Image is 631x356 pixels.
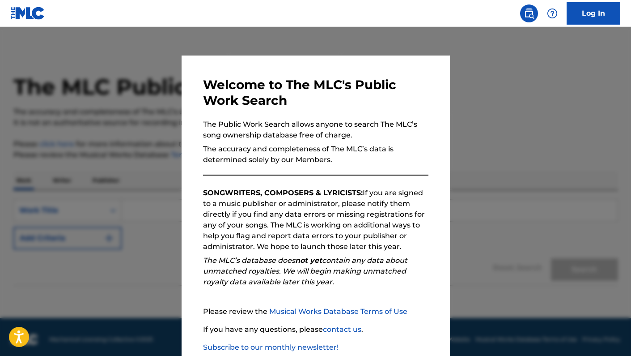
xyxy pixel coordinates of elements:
p: Please review the [203,306,428,317]
strong: SONGWRITERS, COMPOSERS & LYRICISTS: [203,189,363,197]
a: Log In [567,2,620,25]
p: If you have any questions, please . [203,324,428,335]
a: Musical Works Database Terms of Use [269,307,407,316]
img: MLC Logo [11,7,45,20]
a: Public Search [520,4,538,22]
a: Subscribe to our monthly newsletter! [203,343,339,352]
a: contact us [323,325,361,334]
h3: Welcome to The MLC's Public Work Search [203,77,428,108]
em: The MLC’s database does contain any data about unmatched royalties. We will begin making unmatche... [203,256,407,286]
img: help [547,8,558,19]
p: If you are signed to a music publisher or administrator, please notify them directly if you find ... [203,188,428,252]
strong: not yet [295,256,322,265]
p: The Public Work Search allows anyone to search The MLC’s song ownership database free of charge. [203,119,428,141]
p: The accuracy and completeness of The MLC’s data is determined solely by our Members. [203,144,428,165]
div: Help [543,4,561,22]
img: search [524,8,534,19]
